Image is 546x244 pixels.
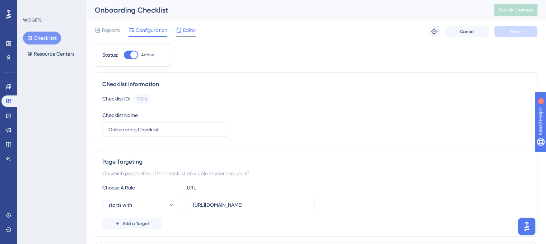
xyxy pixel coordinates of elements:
[102,183,181,192] div: Choose A Rule
[102,51,118,59] div: Status:
[102,169,530,178] div: On which pages should the checklist be visible to your end users?
[122,221,149,226] span: Add a Target
[50,4,52,9] div: 1
[136,96,147,102] div: 17906
[193,201,309,209] input: yourwebsite.com/path
[445,26,489,37] button: Cancel
[102,111,138,119] div: Checklist Name
[136,26,167,34] span: Configuration
[141,52,154,58] span: Active
[516,216,537,237] iframe: UserGuiding AI Assistant Launcher
[494,26,537,37] button: Save
[102,198,181,212] button: starts with
[17,2,45,10] span: Need Help?
[102,218,162,229] button: Add a Target
[23,32,61,44] button: Checklists
[183,26,196,34] span: Editor
[499,7,533,13] span: Publish Changes
[460,29,475,34] span: Cancel
[108,126,224,133] input: Type your Checklist name
[187,183,266,192] div: URL
[102,80,530,89] div: Checklist Information
[23,17,42,23] div: WIDGETS
[95,5,476,15] div: Onboarding Checklist
[23,47,79,60] button: Resource Centers
[102,94,130,104] div: Checklist ID:
[108,201,132,209] span: starts with
[494,4,537,16] button: Publish Changes
[511,29,521,34] span: Save
[102,26,120,34] span: Reports
[102,158,530,166] div: Page Targeting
